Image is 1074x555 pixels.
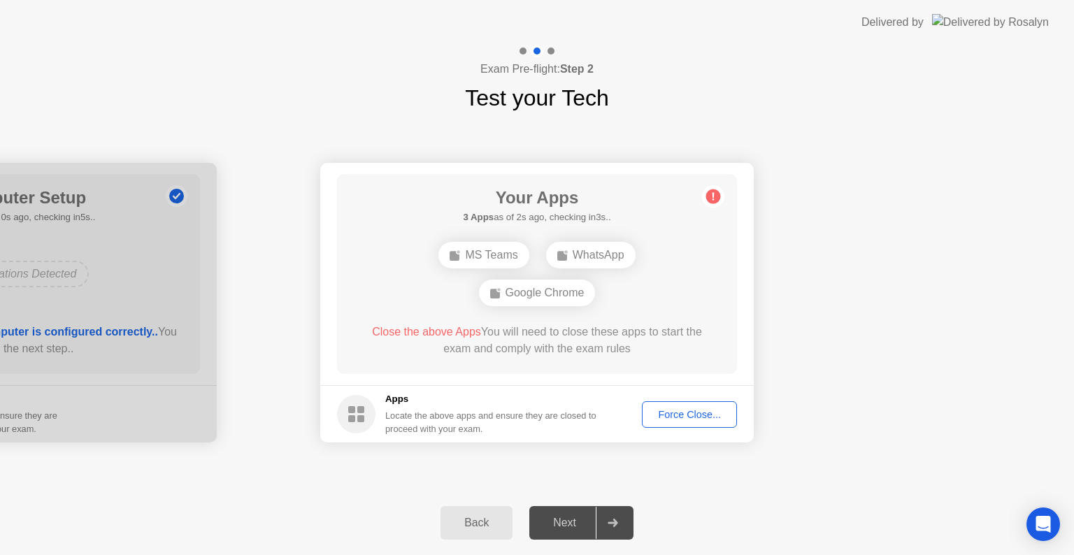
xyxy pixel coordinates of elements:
div: Delivered by [861,14,924,31]
div: Locate the above apps and ensure they are closed to proceed with your exam. [385,409,597,435]
div: Google Chrome [479,280,596,306]
img: Delivered by Rosalyn [932,14,1049,30]
h4: Exam Pre-flight: [480,61,594,78]
b: 3 Apps [463,212,494,222]
div: You will need to close these apps to start the exam and comply with the exam rules [357,324,717,357]
button: Next [529,506,633,540]
button: Back [441,506,513,540]
h5: Apps [385,392,597,406]
h1: Your Apps [463,185,610,210]
div: Open Intercom Messenger [1026,507,1060,541]
div: Next [534,517,596,529]
div: MS Teams [438,242,529,268]
div: Force Close... [647,409,732,420]
h1: Test your Tech [465,81,609,115]
b: Step 2 [560,63,594,75]
div: Back [445,517,508,529]
button: Force Close... [642,401,737,428]
div: WhatsApp [546,242,636,268]
span: Close the above Apps [372,326,481,338]
h5: as of 2s ago, checking in3s.. [463,210,610,224]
